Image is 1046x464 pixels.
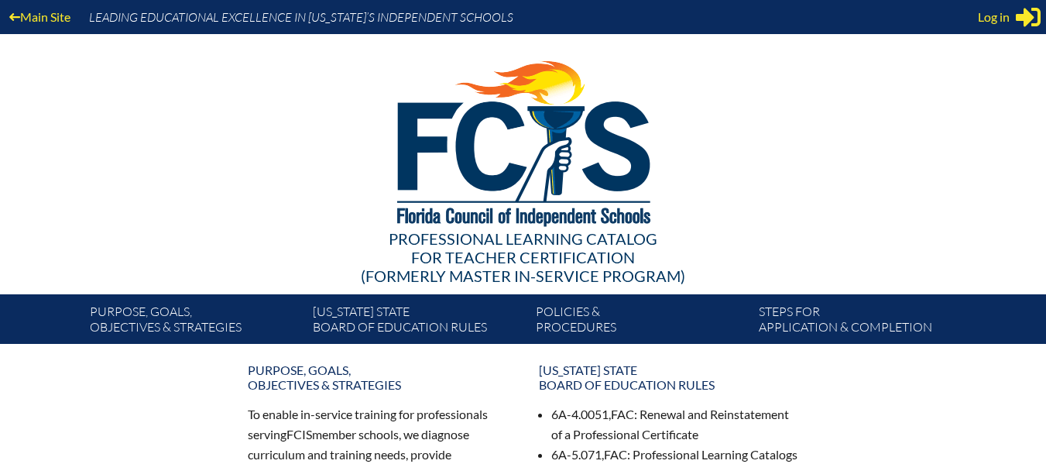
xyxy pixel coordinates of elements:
svg: Sign in or register [1016,5,1041,29]
span: Log in [978,8,1010,26]
a: [US_STATE] StateBoard of Education rules [307,301,530,344]
div: Professional Learning Catalog (formerly Master In-service Program) [77,229,969,285]
a: Steps forapplication & completion [753,301,976,344]
a: Purpose, goals,objectives & strategies [238,356,517,398]
img: FCISlogo221.eps [363,34,683,246]
span: for Teacher Certification [411,248,635,266]
a: Main Site [3,6,77,27]
span: FAC [604,447,627,462]
li: 6A-4.0051, : Renewal and Reinstatement of a Professional Certificate [551,404,799,445]
a: Purpose, goals,objectives & strategies [84,301,307,344]
a: Policies &Procedures [530,301,753,344]
span: FCIS [286,427,312,442]
a: [US_STATE] StateBoard of Education rules [530,356,808,398]
span: FAC [611,407,634,421]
